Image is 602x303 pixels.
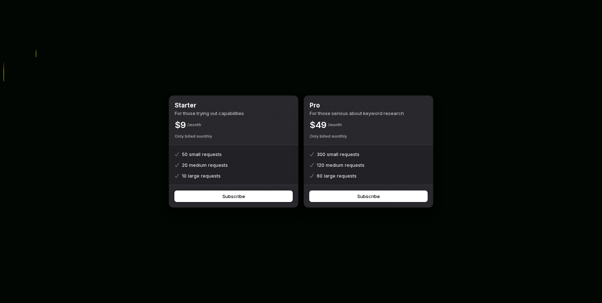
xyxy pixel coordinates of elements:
[310,110,404,116] p: For those serious about keyword research
[317,162,365,168] p: 120 medium requests
[175,101,196,110] h2: Starter
[182,151,222,157] p: 50 small requests
[175,110,244,116] p: For those trying out capabilities
[182,162,228,168] p: 20 medium requests
[175,133,212,139] p: Only billed monthly
[310,101,320,110] h2: Pro
[310,133,347,139] p: Only billed monthly
[310,119,326,131] p: $ 49
[317,151,359,157] p: 300 small requests
[175,191,292,202] button: Subscribe
[187,122,201,128] p: Month
[310,191,427,202] button: Subscribe
[317,173,357,179] p: 60 large requests
[328,122,342,128] p: Month
[182,173,221,179] p: 10 large requests
[175,119,186,131] p: $ 9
